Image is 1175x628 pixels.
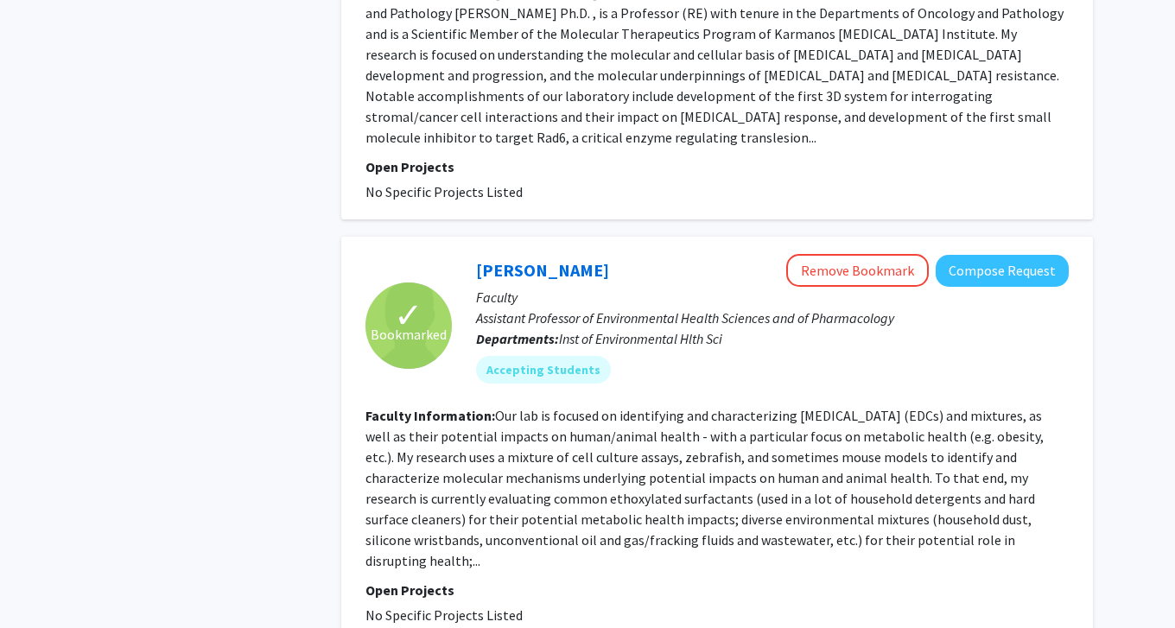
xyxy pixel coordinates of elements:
span: ✓ [394,307,423,324]
fg-read-more: Our lab is focused on identifying and characterizing [MEDICAL_DATA] (EDCs) and mixtures, as well ... [365,407,1044,569]
button: Compose Request to Christopher Kassotis [936,255,1069,287]
iframe: Chat [13,550,73,615]
span: Bookmarked [371,324,447,345]
p: Assistant Professor of Environmental Health Sciences and of Pharmacology [476,308,1069,328]
mat-chip: Accepting Students [476,356,611,384]
button: Remove Bookmark [786,254,929,287]
b: Departments: [476,330,559,347]
a: [PERSON_NAME] [476,259,609,281]
b: Faculty Information: [365,407,495,424]
p: Open Projects [365,580,1069,600]
p: Open Projects [365,156,1069,177]
p: Faculty [476,287,1069,308]
span: Inst of Environmental Hlth Sci [559,330,722,347]
span: No Specific Projects Listed [365,183,523,200]
span: No Specific Projects Listed [365,606,523,624]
